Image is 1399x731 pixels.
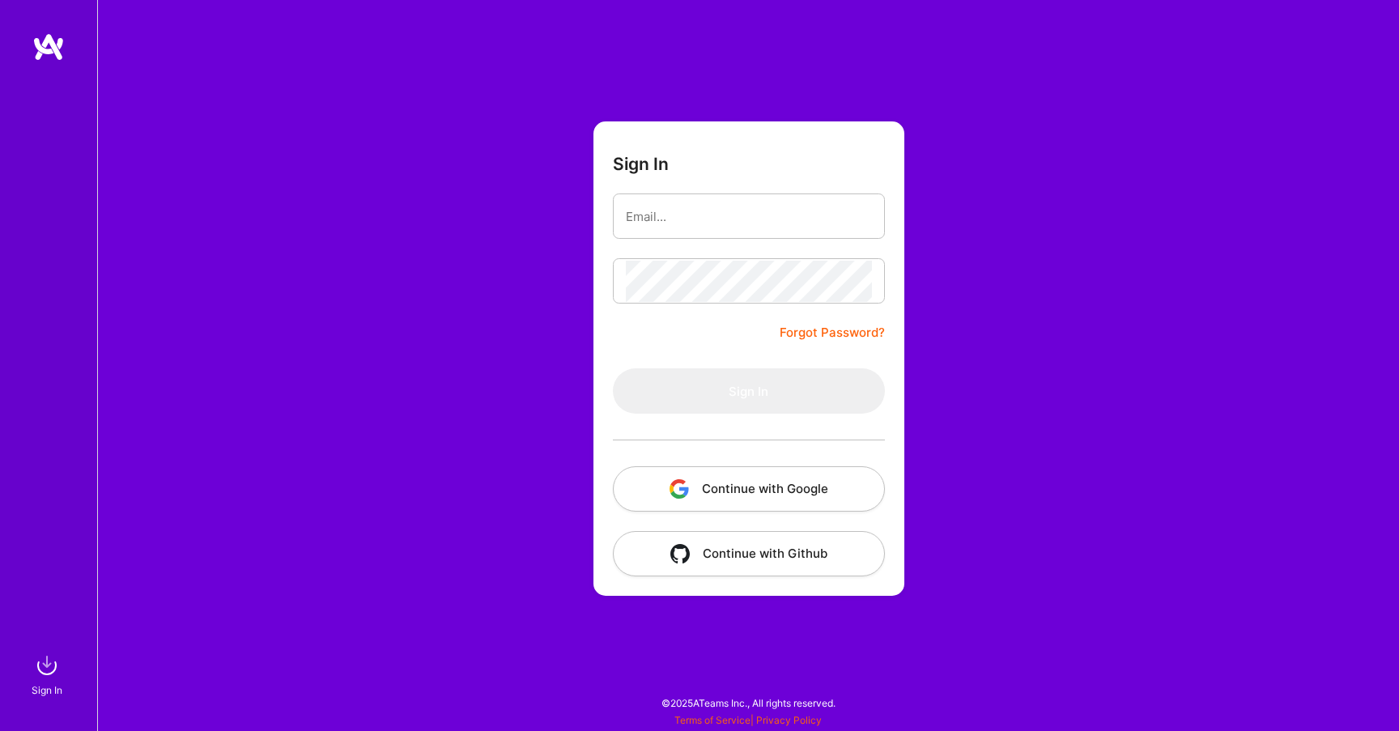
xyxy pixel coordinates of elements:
[780,323,885,342] a: Forgot Password?
[613,368,885,414] button: Sign In
[34,649,63,699] a: sign inSign In
[613,466,885,512] button: Continue with Google
[31,649,63,682] img: sign in
[674,714,822,726] span: |
[626,196,872,237] input: Email...
[674,714,751,726] a: Terms of Service
[32,32,65,62] img: logo
[613,154,669,174] h3: Sign In
[670,544,690,563] img: icon
[97,682,1399,723] div: © 2025 ATeams Inc., All rights reserved.
[756,714,822,726] a: Privacy Policy
[32,682,62,699] div: Sign In
[670,479,689,499] img: icon
[613,531,885,576] button: Continue with Github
